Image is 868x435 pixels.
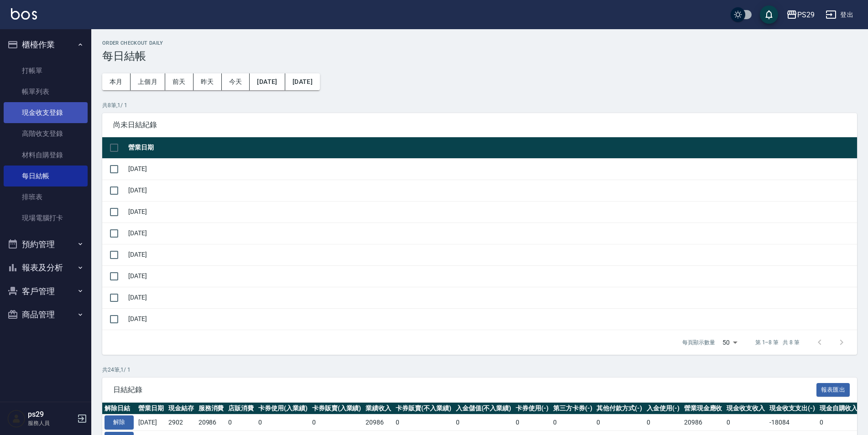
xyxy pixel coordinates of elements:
button: 昨天 [193,73,222,90]
th: 店販消費 [226,403,256,414]
td: 0 [594,414,644,431]
button: 報表及分析 [4,256,88,280]
h2: Order checkout daily [102,40,857,46]
p: 第 1–8 筆 共 8 筆 [755,338,800,347]
th: 入金儲值(不入業績) [454,403,514,414]
td: [DATE] [126,180,857,201]
button: 報表匯出 [816,383,850,397]
td: 0 [817,414,860,431]
a: 材料自購登錄 [4,145,88,166]
span: 日結紀錄 [113,385,816,394]
th: 現金結存 [166,403,196,414]
th: 解除日結 [102,403,136,414]
td: [DATE] [126,265,857,287]
a: 打帳單 [4,60,88,81]
td: 20986 [363,414,393,431]
td: 0 [724,414,767,431]
p: 服務人員 [28,419,74,427]
div: PS29 [797,9,815,21]
p: 共 24 筆, 1 / 1 [102,366,857,374]
p: 共 8 筆, 1 / 1 [102,101,857,109]
th: 現金自購收入 [817,403,860,414]
td: 0 [644,414,682,431]
a: 每日結帳 [4,166,88,186]
th: 卡券販賣(入業績) [310,403,364,414]
span: 尚未日結紀錄 [113,120,846,129]
a: 報表匯出 [816,385,850,394]
button: 櫃檯作業 [4,33,88,57]
td: [DATE] [126,308,857,330]
a: 排班表 [4,186,88,207]
td: 0 [551,414,595,431]
button: 本月 [102,73,131,90]
button: save [760,5,778,24]
td: 0 [513,414,551,431]
a: 帳單列表 [4,81,88,102]
td: 0 [310,414,364,431]
button: 商品管理 [4,303,88,326]
img: Person [7,409,26,428]
th: 服務消費 [196,403,226,414]
td: 20986 [196,414,226,431]
td: [DATE] [126,201,857,223]
td: 0 [454,414,514,431]
td: [DATE] [126,158,857,180]
th: 入金使用(-) [644,403,682,414]
a: 現場電腦打卡 [4,207,88,228]
button: 前天 [165,73,193,90]
a: 現金收支登錄 [4,102,88,123]
td: -18084 [767,414,817,431]
button: [DATE] [250,73,285,90]
a: 高階收支登錄 [4,123,88,144]
th: 營業日期 [126,137,857,159]
h3: 每日結帳 [102,50,857,62]
button: 登出 [822,6,857,23]
th: 卡券使用(入業績) [256,403,310,414]
td: 20986 [682,414,725,431]
td: [DATE] [126,287,857,308]
div: 50 [719,330,741,355]
td: [DATE] [136,414,166,431]
th: 業績收入 [363,403,393,414]
th: 卡券販賣(不入業績) [393,403,454,414]
h5: ps29 [28,410,74,419]
th: 現金收支收入 [724,403,767,414]
td: [DATE] [126,223,857,244]
p: 每頁顯示數量 [682,338,715,347]
button: [DATE] [285,73,320,90]
th: 卡券使用(-) [513,403,551,414]
th: 營業日期 [136,403,166,414]
td: 0 [256,414,310,431]
button: 預約管理 [4,233,88,256]
button: 客戶管理 [4,280,88,303]
td: 0 [226,414,256,431]
th: 現金收支支出(-) [767,403,817,414]
button: 上個月 [131,73,165,90]
img: Logo [11,8,37,20]
td: [DATE] [126,244,857,265]
th: 營業現金應收 [682,403,725,414]
th: 第三方卡券(-) [551,403,595,414]
button: 解除 [105,415,134,430]
td: 2902 [166,414,196,431]
th: 其他付款方式(-) [594,403,644,414]
td: 0 [393,414,454,431]
button: PS29 [783,5,818,24]
button: 今天 [222,73,250,90]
